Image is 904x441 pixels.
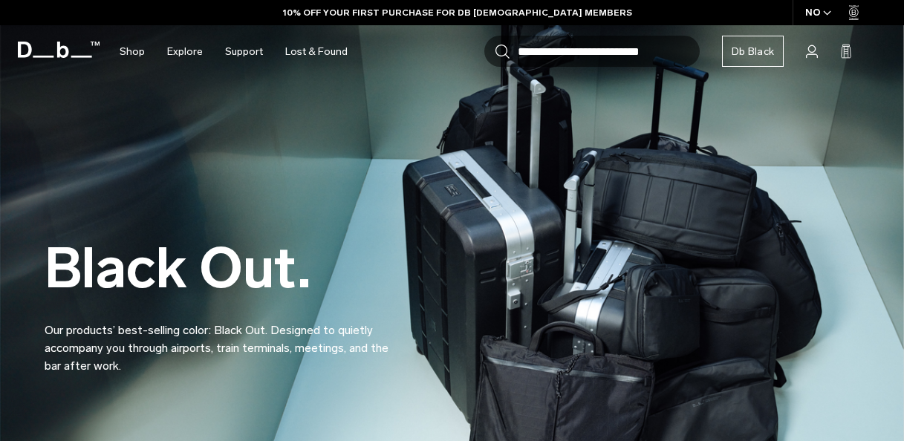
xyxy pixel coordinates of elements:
[225,25,263,78] a: Support
[108,25,359,78] nav: Main Navigation
[45,241,401,296] h2: Black Out.
[45,304,401,375] p: Our products’ best-selling color: Black Out. Designed to quietly accompany you through airports, ...
[120,25,145,78] a: Shop
[283,6,632,19] a: 10% OFF YOUR FIRST PURCHASE FOR DB [DEMOGRAPHIC_DATA] MEMBERS
[285,25,348,78] a: Lost & Found
[722,36,784,67] a: Db Black
[167,25,203,78] a: Explore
